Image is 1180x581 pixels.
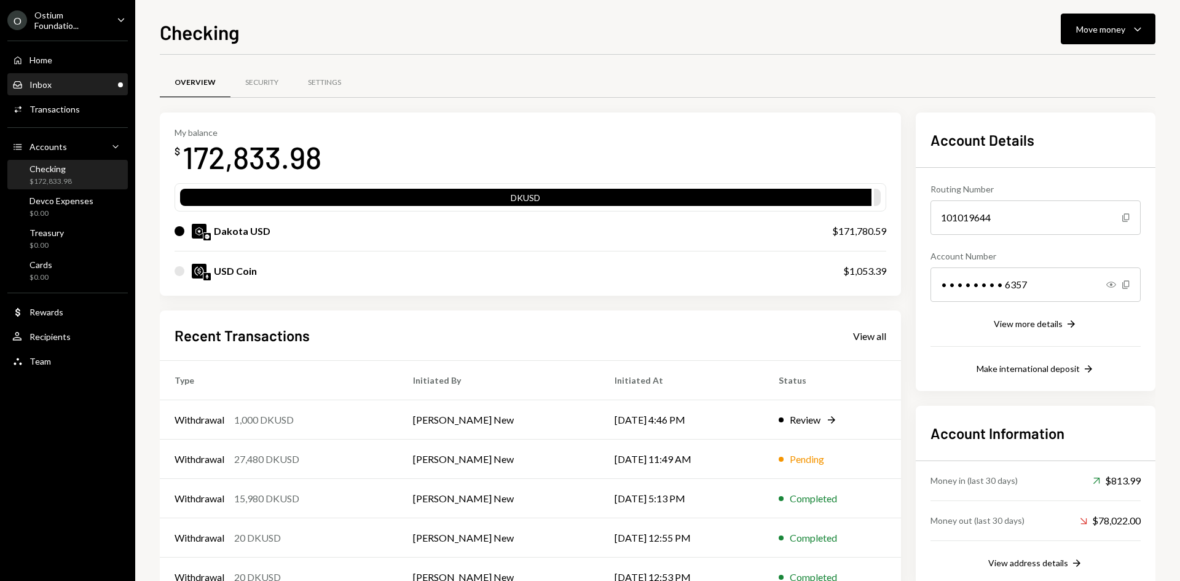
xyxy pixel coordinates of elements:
h1: Checking [160,20,240,44]
a: Recipients [7,325,128,347]
a: Accounts [7,135,128,157]
div: Account Number [930,250,1141,263]
div: 15,980 DKUSD [234,491,299,506]
a: Checking$172,833.98 [7,160,128,189]
a: Overview [160,67,230,98]
img: base-mainnet [203,233,211,240]
th: Initiated By [398,361,600,400]
div: Cards [29,259,52,270]
div: Make international deposit [977,363,1080,374]
div: O [7,10,27,30]
div: Pending [790,452,824,467]
button: View more details [994,318,1077,331]
div: $ [175,145,180,157]
div: My balance [175,127,321,138]
div: Ostium Foundatio... [34,10,107,31]
div: Completed [790,531,837,545]
h2: Account Details [930,130,1141,150]
a: Inbox [7,73,128,95]
div: $0.00 [29,272,52,283]
th: Initiated At [600,361,764,400]
a: Treasury$0.00 [7,224,128,253]
div: $171,780.59 [832,224,886,239]
div: Accounts [29,141,67,152]
td: [PERSON_NAME] New [398,440,600,479]
div: Money in (last 30 days) [930,474,1018,487]
button: Make international deposit [977,363,1095,376]
td: [PERSON_NAME] New [398,400,600,440]
td: [PERSON_NAME] New [398,518,600,558]
a: Home [7,49,128,71]
a: Rewards [7,301,128,323]
div: DKUSD [180,191,871,208]
th: Status [764,361,901,400]
div: Inbox [29,79,52,90]
div: 20 DKUSD [234,531,281,545]
div: 27,480 DKUSD [234,452,299,467]
div: Security [245,77,278,88]
div: 1,000 DKUSD [234,413,294,427]
a: View all [853,329,886,342]
img: DKUSD [192,224,206,239]
img: USDC [192,264,206,279]
a: Cards$0.00 [7,256,128,285]
a: Security [230,67,293,98]
div: View more details [994,318,1063,329]
div: Checking [29,164,72,174]
td: [PERSON_NAME] New [398,479,600,518]
div: Review [790,413,820,427]
div: Overview [175,77,216,88]
div: Completed [790,491,837,506]
div: $0.00 [29,240,64,251]
div: $172,833.98 [29,176,72,187]
h2: Account Information [930,423,1141,443]
div: Money out (last 30 days) [930,514,1025,527]
a: Transactions [7,98,128,120]
div: Dakota USD [214,224,270,239]
div: Treasury [29,227,64,238]
div: Home [29,55,52,65]
div: USD Coin [214,264,257,279]
td: [DATE] 4:46 PM [600,400,764,440]
h2: Recent Transactions [175,325,310,346]
div: Move money [1076,23,1125,36]
td: [DATE] 12:55 PM [600,518,764,558]
div: Withdrawal [175,413,224,427]
button: Move money [1061,14,1155,44]
div: 101019644 [930,200,1141,235]
a: Team [7,350,128,372]
div: 172,833.98 [183,138,321,176]
div: Transactions [29,104,80,114]
div: $1,053.39 [843,264,886,279]
div: $0.00 [29,208,93,219]
div: Withdrawal [175,452,224,467]
div: View address details [988,558,1068,568]
div: Withdrawal [175,491,224,506]
div: Recipients [29,331,71,342]
div: $78,022.00 [1080,513,1141,528]
div: Rewards [29,307,63,317]
div: Settings [308,77,341,88]
td: [DATE] 5:13 PM [600,479,764,518]
div: Team [29,356,51,366]
img: ethereum-mainnet [203,273,211,280]
div: Withdrawal [175,531,224,545]
div: $813.99 [1093,473,1141,488]
div: Devco Expenses [29,196,93,206]
div: Routing Number [930,183,1141,196]
a: Settings [293,67,356,98]
a: Devco Expenses$0.00 [7,192,128,221]
th: Type [160,361,398,400]
div: View all [853,330,886,342]
div: • • • • • • • • 6357 [930,267,1141,302]
button: View address details [988,557,1083,571]
td: [DATE] 11:49 AM [600,440,764,479]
